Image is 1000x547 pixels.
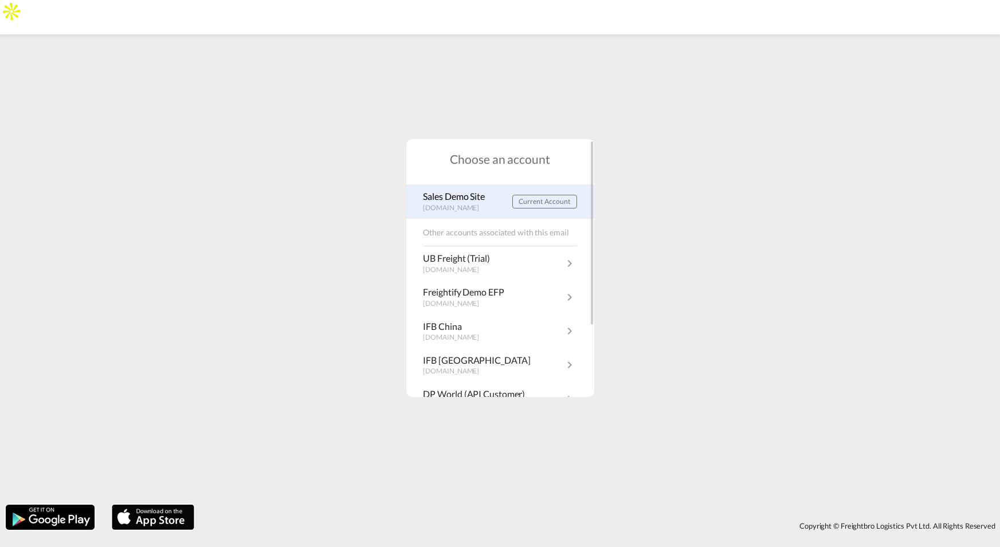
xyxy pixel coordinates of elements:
md-icon: icon-chevron-right [563,257,577,270]
p: [DOMAIN_NAME] [423,333,491,343]
p: [DOMAIN_NAME] [423,265,491,275]
span: Current Account [519,197,571,206]
button: Current Account [512,195,577,208]
img: google.png [5,503,96,531]
h1: Choose an account [406,151,594,167]
div: Copyright © Freightbro Logistics Pvt Ltd. All Rights Reserved [200,516,1000,536]
md-icon: icon-chevron-right [563,392,577,406]
p: Freightify Demo EFP [423,286,504,298]
md-icon: icon-chevron-right [563,324,577,338]
md-icon: icon-chevron-right [563,358,577,372]
md-icon: icon-chevron-right [563,290,577,304]
p: DP World (API Customer) [423,388,526,400]
a: Sales Demo Site[DOMAIN_NAME] Current Account [423,190,577,212]
p: [DOMAIN_NAME] [423,299,504,309]
img: apple.png [111,503,195,531]
p: [DOMAIN_NAME] [423,367,531,376]
p: Sales Demo Site [423,190,491,203]
p: UB Freight (Trial) [423,252,491,265]
p: IFB China [423,320,491,333]
p: IFB [GEOGRAPHIC_DATA] [423,354,531,367]
p: Other accounts associated with this email [423,227,577,238]
p: [DOMAIN_NAME] [423,203,491,213]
